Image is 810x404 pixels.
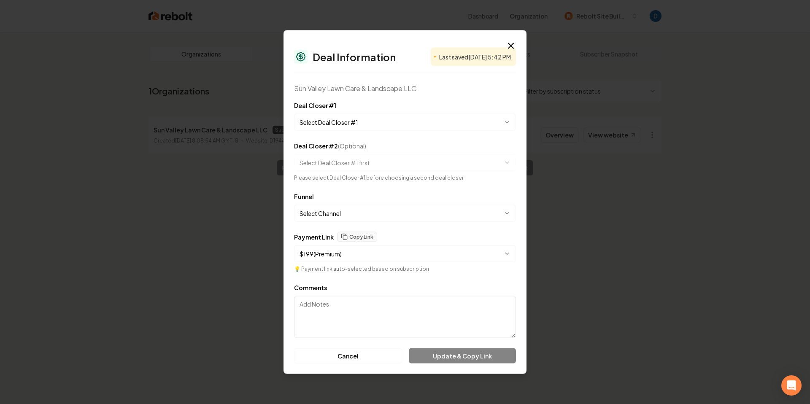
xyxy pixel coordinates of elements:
[294,234,334,240] label: Payment Link
[439,53,511,61] span: Last saved [DATE] 5:42 PM
[337,232,377,242] button: Copy Link
[294,175,516,181] div: Please select Deal Closer #1 before choosing a second deal closer
[313,52,396,62] h2: Deal Information
[294,142,366,150] label: Deal Closer #2
[338,142,366,150] span: (Optional)
[294,83,516,94] div: Sun Valley Lawn Care & Landscape LLC
[294,102,336,109] label: Deal Closer #1
[294,193,314,200] label: Funnel
[294,284,327,291] label: Comments
[294,266,516,272] p: 💡 Payment link auto-selected based on subscription
[294,348,402,364] button: Cancel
